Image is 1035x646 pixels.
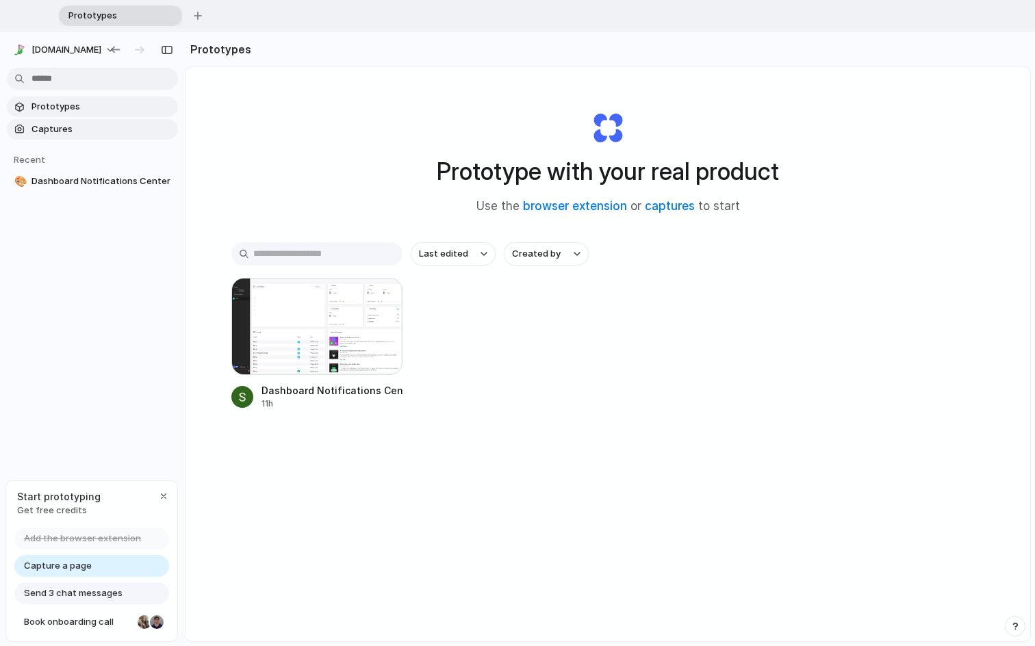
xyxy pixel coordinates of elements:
[645,199,695,213] a: captures
[7,119,178,140] a: Captures
[12,175,26,188] button: 🎨
[17,504,101,517] span: Get free credits
[261,398,402,410] div: 11h
[7,39,123,61] button: [DOMAIN_NAME]
[31,43,101,57] span: [DOMAIN_NAME]
[17,489,101,504] span: Start prototyping
[24,532,141,545] span: Add the browser extension
[59,5,182,26] div: Prototypes
[411,242,496,266] button: Last edited
[437,153,779,190] h1: Prototype with your real product
[7,171,178,192] a: 🎨Dashboard Notifications Center
[185,41,251,57] h2: Prototypes
[31,122,172,136] span: Captures
[63,9,160,23] span: Prototypes
[476,198,740,216] span: Use the or to start
[419,247,468,261] span: Last edited
[14,611,169,633] a: Book onboarding call
[31,100,172,114] span: Prototypes
[136,614,153,630] div: Nicole Kubica
[261,383,402,398] div: Dashboard Notifications Center
[24,559,92,573] span: Capture a page
[31,175,172,188] span: Dashboard Notifications Center
[512,247,561,261] span: Created by
[24,586,123,600] span: Send 3 chat messages
[14,154,45,165] span: Recent
[523,199,627,213] a: browser extension
[24,615,132,629] span: Book onboarding call
[504,242,589,266] button: Created by
[7,96,178,117] a: Prototypes
[231,278,402,410] a: Dashboard Notifications CenterDashboard Notifications Center11h
[14,174,24,190] div: 🎨
[149,614,165,630] div: Christian Iacullo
